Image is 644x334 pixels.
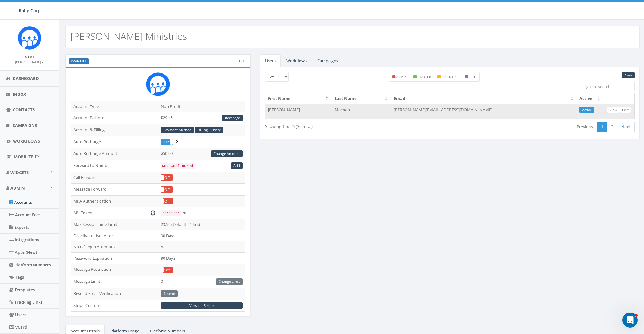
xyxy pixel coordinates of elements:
[607,107,620,113] a: View
[69,58,89,64] label: ESSENTIAL
[19,8,41,14] span: Rally Corp
[146,72,170,96] img: Rally_Corp_Icon.png
[158,252,245,264] td: 90 Days
[469,75,476,79] small: free
[71,241,158,253] td: No Of Login Attempts
[71,112,158,124] td: Account Balance
[71,124,158,136] td: Account & Billing
[577,93,604,104] th: Active: activate to sort column ascending
[231,162,243,169] a: Add
[161,198,173,204] label: Off
[391,104,577,119] td: [PERSON_NAME][EMAIL_ADDRESS][DOMAIN_NAME]
[71,101,158,112] td: Account Type
[211,150,243,157] a: Change Amount
[581,82,635,91] input: Type to search
[161,174,173,181] div: OnOff
[396,75,407,79] small: admin
[265,93,332,104] th: First Name: activate to sort column descending
[260,54,281,67] a: Users
[281,54,312,67] a: Workflows
[71,195,158,207] td: MFA Authentication
[158,148,245,160] td: $50.00
[13,107,35,112] span: Contacts
[161,302,243,309] a: View on Stripe
[13,123,37,128] span: Campaigns
[71,276,158,288] td: Message Limit
[161,186,173,193] div: OnOff
[418,75,431,79] small: starter
[579,107,594,113] a: Active
[161,198,173,204] div: OnOff
[25,55,34,59] small: Name
[158,101,245,112] td: Non Profit
[71,300,158,312] td: Stripe Customer
[71,288,158,300] td: Resend Email Verification
[235,58,247,64] a: Edit
[158,112,245,124] td: $29.45
[607,122,617,132] a: 2
[71,230,158,241] td: Deactivate User After
[14,154,40,160] span: MobilizeU™
[161,139,173,145] label: On
[71,160,158,172] td: Forward to Number
[71,264,158,276] td: Message Restriction
[573,122,597,132] a: Previous
[391,93,577,104] th: Email: activate to sort column ascending
[176,139,178,144] span: Enable to prevent campaign failure.
[158,219,245,230] td: 23:59 (Default 24 hrs)
[10,185,25,191] span: Admin
[10,170,29,175] span: Widgets
[15,60,44,64] small: [PERSON_NAME]
[442,75,458,79] small: essential
[332,104,391,119] td: Macnab
[161,175,173,180] label: Off
[620,107,631,113] a: Edit
[71,207,158,219] td: API Token
[597,122,607,132] a: 1
[265,121,413,130] div: Showing 1 to 25 (36 total)
[332,93,391,104] th: Last Name: activate to sort column ascending
[71,184,158,196] td: Message Forward
[71,219,158,230] td: Max Session Time Limit
[158,230,245,241] td: 90 Days
[71,172,158,184] td: Call Forward
[195,127,223,133] a: Billing History
[71,31,187,41] h2: [PERSON_NAME] Ministries
[15,59,44,64] a: [PERSON_NAME]
[13,91,26,97] span: Inbox
[161,163,194,169] code: Not Configured
[158,241,245,253] td: 5
[161,187,173,192] label: Off
[13,76,39,81] span: Dashboard
[312,54,343,67] a: Campaigns
[222,115,243,121] a: Recharge
[18,26,41,50] img: Icon_1.png
[71,136,158,148] td: Auto Recharge
[617,122,635,132] a: Next
[161,127,194,133] a: Payment Method
[13,138,40,144] span: Workflows
[71,252,158,264] td: Password Expiration
[161,267,173,273] label: Off
[71,148,158,160] td: Auto Recharge Amount
[622,72,635,79] a: New
[265,104,332,119] td: [PERSON_NAME]
[158,276,245,288] td: 0
[622,313,638,328] iframe: Intercom live chat
[161,139,173,145] div: OnOff
[151,211,155,215] i: Generate New Token
[161,267,173,273] div: OnOff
